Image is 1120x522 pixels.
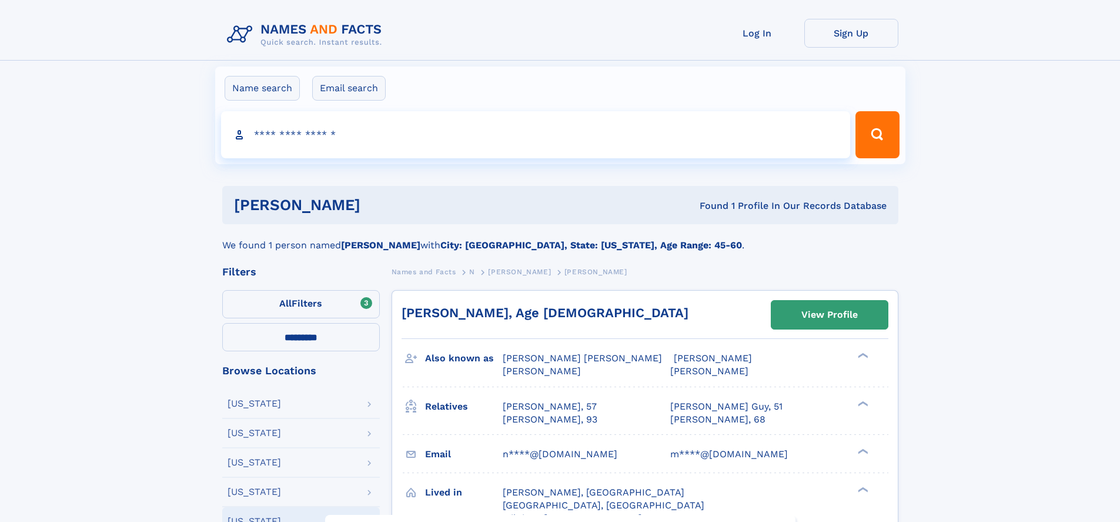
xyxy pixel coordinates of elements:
[228,487,281,497] div: [US_STATE]
[855,352,869,360] div: ❯
[469,264,475,279] a: N
[855,111,899,158] button: Search Button
[804,19,898,48] a: Sign Up
[222,365,380,376] div: Browse Locations
[674,353,752,364] span: [PERSON_NAME]
[402,305,688,320] a: [PERSON_NAME], Age [DEMOGRAPHIC_DATA]
[228,428,281,438] div: [US_STATE]
[440,240,742,251] b: City: [GEOGRAPHIC_DATA], State: [US_STATE], Age Range: 45-60
[222,290,380,318] label: Filters
[530,200,887,212] div: Found 1 Profile In Our Records Database
[425,483,503,503] h3: Lived in
[469,268,475,276] span: N
[222,224,898,252] div: We found 1 person named with .
[221,111,851,158] input: search input
[425,397,503,417] h3: Relatives
[801,301,858,328] div: View Profile
[225,76,300,101] label: Name search
[670,413,765,426] a: [PERSON_NAME], 68
[392,264,456,279] a: Names and Facts
[710,19,804,48] a: Log In
[771,301,888,329] a: View Profile
[425,348,503,368] h3: Also known as
[503,365,581,377] span: [PERSON_NAME]
[670,365,748,377] span: [PERSON_NAME]
[234,198,530,212] h1: [PERSON_NAME]
[488,264,551,279] a: [PERSON_NAME]
[503,487,684,498] span: [PERSON_NAME], [GEOGRAPHIC_DATA]
[228,458,281,467] div: [US_STATE]
[488,268,551,276] span: [PERSON_NAME]
[228,399,281,408] div: [US_STATE]
[855,400,869,407] div: ❯
[503,353,662,364] span: [PERSON_NAME] [PERSON_NAME]
[855,486,869,493] div: ❯
[222,19,392,51] img: Logo Names and Facts
[503,413,597,426] a: [PERSON_NAME], 93
[564,268,627,276] span: [PERSON_NAME]
[222,267,380,277] div: Filters
[670,400,783,413] a: [PERSON_NAME] Guy, 51
[503,500,704,511] span: [GEOGRAPHIC_DATA], [GEOGRAPHIC_DATA]
[855,447,869,455] div: ❯
[503,400,597,413] a: [PERSON_NAME], 57
[425,444,503,464] h3: Email
[279,298,292,309] span: All
[312,76,386,101] label: Email search
[341,240,420,251] b: [PERSON_NAME]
